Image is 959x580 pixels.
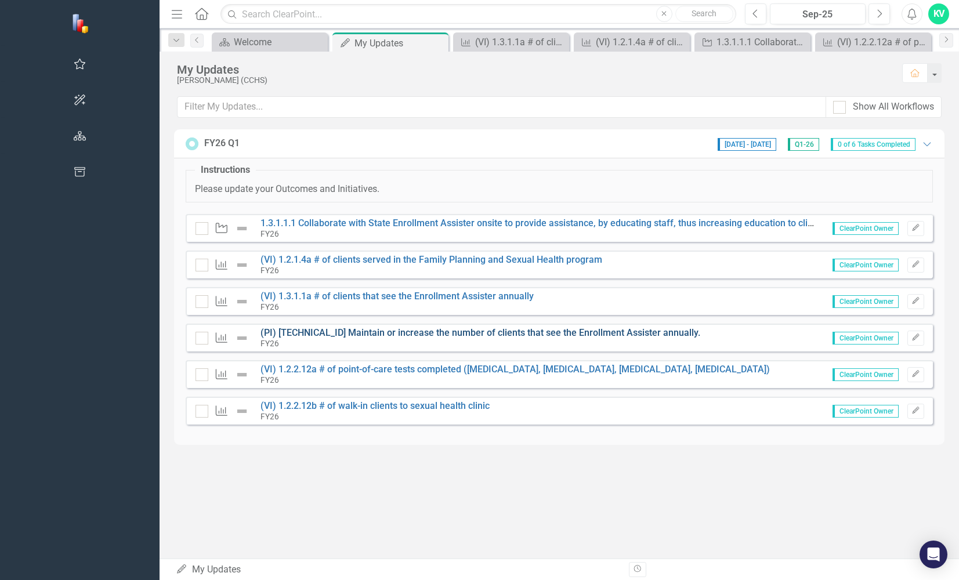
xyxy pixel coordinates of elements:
span: [DATE] - [DATE] [718,138,776,151]
span: ClearPoint Owner [833,405,899,418]
small: FY26 [260,229,279,238]
div: [PERSON_NAME] (CCHS) [177,76,891,85]
div: Welcome [234,35,325,49]
span: Q1-26 [788,138,819,151]
div: Sep-25 [774,8,862,21]
span: ClearPoint Owner [833,295,899,308]
a: (VI) 1.2.1.4a # of clients served in the Family Planning and Sexual Health program [260,254,602,265]
div: FY26 Q1 [204,137,240,150]
a: (VI) 1.3.1.1a # of clients that see the Enrollment Assister annually [260,291,534,302]
span: Search [692,9,716,18]
span: ClearPoint Owner [833,259,899,271]
a: (VI) 1.2.2.12b # of walk-in clients to sexual health clinic [260,400,490,411]
div: Open Intercom Messenger [920,541,947,568]
img: Not Defined [235,295,249,309]
img: Not Defined [235,258,249,272]
img: Not Defined [235,368,249,382]
small: FY26 [260,302,279,311]
div: (VI) 1.2.1.4a # of clients served in the Family Planning and Sexual Health program [596,35,687,49]
div: My Updates [354,36,446,50]
span: 0 of 6 Tasks Completed [831,138,915,151]
div: 1.3.1.1.1 Collaborate with State Enrollment Assister onsite to provide assistance, by educating s... [716,35,808,49]
div: Show All Workflows [853,100,934,114]
img: Not Defined [235,331,249,345]
small: FY26 [260,412,279,421]
small: FY26 [260,266,279,275]
a: (VI) 1.3.1.1a # of clients that see the Enrollment Assister annually [456,35,566,49]
small: FY26 [260,339,279,348]
div: (VI) 1.3.1.1a # of clients that see the Enrollment Assister annually [475,35,566,49]
a: (VI) 1.2.2.12a # of point-of-care tests completed ([MEDICAL_DATA], [MEDICAL_DATA], [MEDICAL_DATA]... [260,364,770,375]
div: My Updates [177,63,891,76]
input: Search ClearPoint... [220,4,736,24]
span: ClearPoint Owner [833,222,899,235]
input: Filter My Updates... [177,96,826,118]
img: Not Defined [235,404,249,418]
button: Search [675,6,733,22]
img: Not Defined [235,222,249,235]
button: KV [928,3,949,24]
a: (VI) 1.2.1.4a # of clients served in the Family Planning and Sexual Health program [577,35,687,49]
small: FY26 [260,375,279,385]
div: My Updates [176,563,245,577]
span: ClearPoint Owner [833,368,899,381]
a: 1.3.1.1.1 Collaborate with State Enrollment Assister onsite to provide assistance, by educating s... [697,35,808,49]
button: Sep-25 [770,3,866,24]
div: (VI) 1.2.2.12a # of point-of-care tests completed ([MEDICAL_DATA], [MEDICAL_DATA], [MEDICAL_DATA]... [837,35,928,49]
legend: Instructions [195,164,256,177]
a: (PI) [TECHNICAL_ID] Maintain or increase the number of clients that see the Enrollment Assister a... [260,327,700,338]
p: Please update your Outcomes and Initiatives. [195,183,924,196]
img: ClearPoint Strategy [71,13,92,34]
a: Welcome [215,35,325,49]
span: ClearPoint Owner [833,332,899,345]
a: (VI) 1.2.2.12a # of point-of-care tests completed ([MEDICAL_DATA], [MEDICAL_DATA], [MEDICAL_DATA]... [818,35,928,49]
